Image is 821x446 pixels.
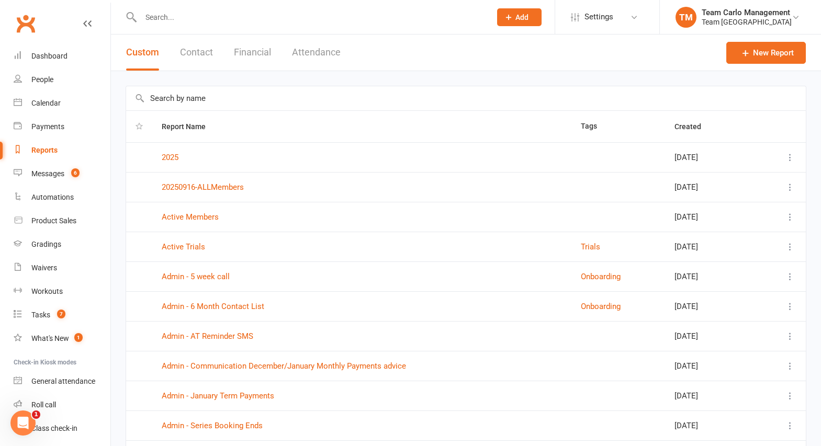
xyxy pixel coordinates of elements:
[726,42,806,64] a: New Report
[31,169,64,178] div: Messages
[162,272,230,281] a: Admin - 5 week call
[162,242,205,251] a: Active Trials
[497,8,542,26] button: Add
[31,334,69,342] div: What's New
[584,5,613,29] span: Settings
[162,331,253,341] a: Admin - AT Reminder SMS
[71,168,80,177] span: 6
[162,212,219,222] a: Active Members
[665,351,756,381] td: [DATE]
[665,381,756,410] td: [DATE]
[31,401,56,409] div: Roll call
[31,75,53,84] div: People
[665,172,756,202] td: [DATE]
[162,361,406,371] a: Admin - Communication December/January Monthly Payments advice
[31,287,63,295] div: Workouts
[31,424,77,432] div: Class check-in
[14,256,110,280] a: Waivers
[515,13,528,21] span: Add
[665,202,756,232] td: [DATE]
[292,35,341,71] button: Attendance
[665,232,756,261] td: [DATE]
[32,410,40,419] span: 1
[31,122,64,131] div: Payments
[14,68,110,92] a: People
[126,86,806,110] input: Search by name
[162,122,217,131] span: Report Name
[162,182,244,192] a: 20250916-ALLMembers
[571,111,665,142] th: Tags
[14,44,110,68] a: Dashboard
[702,17,792,27] div: Team [GEOGRAPHIC_DATA]
[138,10,483,25] input: Search...
[162,391,274,401] a: Admin - January Term Payments
[31,216,76,225] div: Product Sales
[57,310,65,318] span: 7
[674,122,713,131] span: Created
[180,35,213,71] button: Contact
[581,300,621,313] button: Onboarding
[665,321,756,351] td: [DATE]
[13,10,39,37] a: Clubworx
[234,35,271,71] button: Financial
[31,146,58,154] div: Reports
[14,370,110,393] a: General attendance kiosk mode
[14,162,110,186] a: Messages 6
[674,120,713,133] button: Created
[31,99,61,107] div: Calendar
[31,264,57,272] div: Waivers
[581,241,600,253] button: Trials
[14,280,110,303] a: Workouts
[162,421,263,430] a: Admin - Series Booking Ends
[14,186,110,209] a: Automations
[126,35,159,71] button: Custom
[31,240,61,248] div: Gradings
[14,209,110,233] a: Product Sales
[14,393,110,417] a: Roll call
[31,193,74,201] div: Automations
[31,52,68,60] div: Dashboard
[162,302,264,311] a: Admin - 6 Month Contact List
[702,8,792,17] div: Team Carlo Management
[14,233,110,256] a: Gradings
[665,261,756,291] td: [DATE]
[162,120,217,133] button: Report Name
[14,303,110,327] a: Tasks 7
[162,153,178,162] a: 2025
[665,142,756,172] td: [DATE]
[14,92,110,115] a: Calendar
[665,410,756,440] td: [DATE]
[14,115,110,139] a: Payments
[665,291,756,321] td: [DATE]
[31,311,50,319] div: Tasks
[74,333,83,342] span: 1
[676,7,696,28] div: TM
[31,377,95,385] div: General attendance
[14,139,110,162] a: Reports
[581,270,621,283] button: Onboarding
[14,327,110,350] a: What's New1
[10,410,36,436] iframe: Intercom live chat
[14,417,110,440] a: Class kiosk mode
